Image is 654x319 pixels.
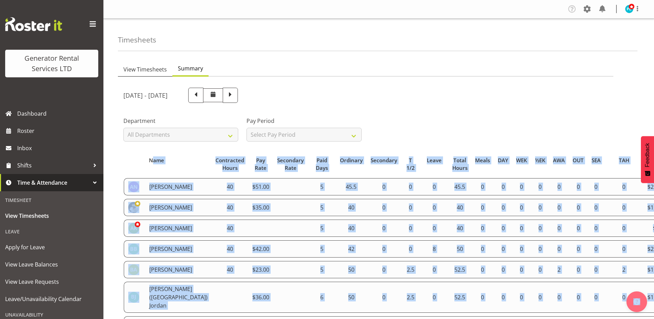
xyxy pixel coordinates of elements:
[212,261,248,278] td: 40
[625,5,633,13] img: payrol-lady11294.jpg
[471,282,494,313] td: 0
[471,261,494,278] td: 0
[471,240,494,258] td: 0
[17,143,100,153] span: Inbox
[5,17,62,31] img: Rosterit website logo
[516,156,527,164] span: WEK
[308,240,336,258] td: 5
[448,220,471,237] td: 40
[604,282,643,313] td: 0
[2,273,102,290] a: View Leave Requests
[641,136,654,183] button: Feedback - Show survey
[549,261,569,278] td: 2
[569,199,588,216] td: 0
[5,211,98,221] span: View Timesheets
[588,199,605,216] td: 0
[452,156,467,172] span: Total Hours
[512,282,531,313] td: 0
[531,199,549,216] td: 0
[604,261,643,278] td: 2
[498,156,508,164] span: DAY
[573,156,584,164] span: OUT
[549,220,569,237] td: 0
[420,282,448,313] td: 0
[2,256,102,273] a: View Leave Balances
[212,220,248,237] td: 40
[248,199,273,216] td: $35.00
[401,261,420,278] td: 2.5
[252,156,269,172] span: Pay Rate
[246,117,361,125] label: Pay Period
[308,178,336,195] td: 5
[145,240,212,258] td: [PERSON_NAME]
[366,240,401,258] td: 0
[588,261,605,278] td: 0
[448,178,471,195] td: 45.5
[212,240,248,258] td: 40
[471,220,494,237] td: 0
[512,178,531,195] td: 0
[420,240,448,258] td: 8
[366,220,401,237] td: 0
[366,282,401,313] td: 0
[2,290,102,308] a: Leave/Unavailability Calendar
[619,156,629,164] span: TAH
[569,220,588,237] td: 0
[2,207,102,224] a: View Timesheets
[512,261,531,278] td: 0
[633,298,640,305] img: help-xxl-2.png
[145,178,212,195] td: [PERSON_NAME]
[123,117,238,125] label: Department
[145,220,212,237] td: [PERSON_NAME]
[128,202,139,213] img: andrew-crenfeldtab2e0c3de70d43fd7286f7b271d34304.png
[17,177,90,188] span: Time & Attendance
[475,156,490,164] span: Meals
[401,240,420,258] td: 0
[215,156,244,172] span: Contracted Hours
[401,220,420,237] td: 0
[308,261,336,278] td: 5
[248,240,273,258] td: $42.00
[569,261,588,278] td: 0
[17,160,90,171] span: Shifts
[569,282,588,313] td: 0
[336,261,367,278] td: 50
[549,199,569,216] td: 0
[588,282,605,313] td: 0
[123,65,167,74] span: View Timesheets
[2,193,102,207] div: Timesheet
[531,178,549,195] td: 0
[604,178,643,195] td: 0
[2,239,102,256] a: Apply for Leave
[248,282,273,313] td: $36.00
[471,178,494,195] td: 0
[604,240,643,258] td: 0
[531,220,549,237] td: 0
[366,261,401,278] td: 0
[588,240,605,258] td: 0
[336,282,367,313] td: 50
[401,282,420,313] td: 2.5
[494,240,512,258] td: 0
[549,178,569,195] td: 0
[248,261,273,278] td: $23.00
[531,261,549,278] td: 0
[5,242,98,252] span: Apply for Leave
[588,220,605,237] td: 0
[553,156,565,164] span: AWA
[512,240,531,258] td: 0
[149,156,164,164] span: Name
[494,199,512,216] td: 0
[569,178,588,195] td: 0
[427,156,442,164] span: Leave
[448,199,471,216] td: 40
[531,282,549,313] td: 0
[212,178,248,195] td: 40
[494,178,512,195] td: 0
[604,220,643,237] td: 0
[145,261,212,278] td: [PERSON_NAME]
[588,178,605,195] td: 0
[118,36,156,44] h4: Timesheets
[549,240,569,258] td: 0
[494,220,512,237] td: 0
